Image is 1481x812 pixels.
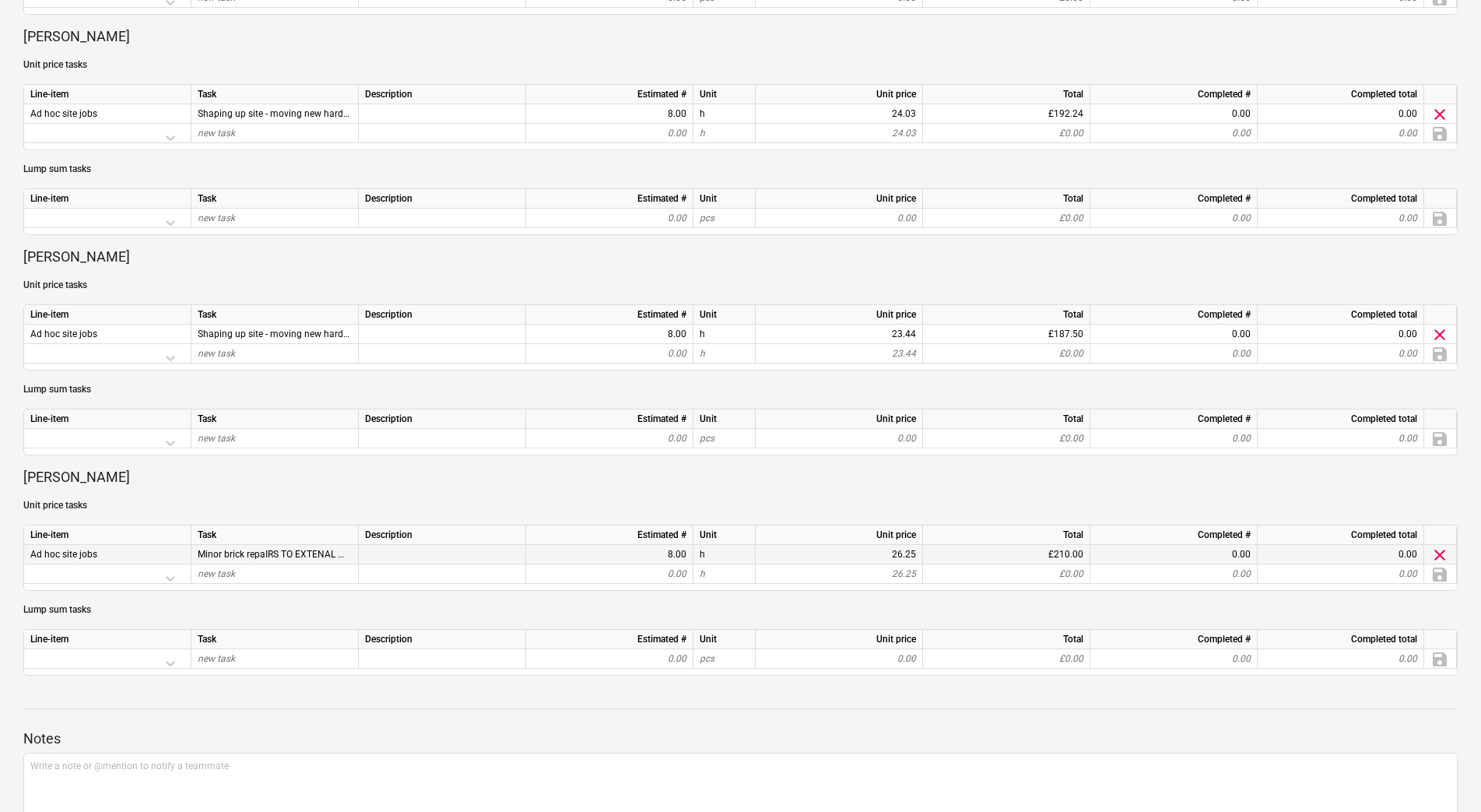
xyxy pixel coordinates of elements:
div: Task [191,526,359,545]
span: pcs [700,433,714,444]
div: 8.00 [532,104,686,124]
div: Estimated # [526,305,693,325]
div: Completed total [1258,526,1424,545]
div: Completed # [1090,410,1258,429]
div: 0.00 [1097,124,1251,143]
div: Completed # [1090,189,1258,209]
div: 8.00 [532,545,686,564]
div: Unit [693,630,756,649]
span: Ad hoc site jobs [30,549,97,560]
div: £0.00 [923,124,1090,143]
div: 0.00 [1097,649,1251,669]
div: Unit [693,526,756,545]
div: Total [923,305,1090,325]
div: 0.00 [762,649,916,669]
div: Task [191,305,359,325]
div: 26.25 [762,564,916,584]
div: Estimated # [526,410,693,429]
div: Unit [693,85,756,104]
p: Lump sum tasks [23,603,1458,617]
div: £0.00 [923,429,1090,448]
div: Completed total [1258,189,1424,209]
span: h [700,568,705,579]
span: Minor brick repaIRS TO EXTENAL WALLS [198,549,367,560]
div: 0.00 [532,649,686,669]
div: Estimated # [526,189,693,209]
div: Task [191,410,359,429]
div: 0.00 [1097,325,1251,344]
div: Estimated # [526,85,693,104]
p: [PERSON_NAME] [23,468,1458,487]
div: £210.00 [923,545,1090,564]
span: Ad hoc site jobs [30,329,97,339]
div: 0.00 [532,429,686,448]
p: Lump sum tasks [23,383,1458,396]
p: Notes [23,729,1458,748]
div: 0.00 [1097,104,1251,124]
div: 0.00 [1097,344,1251,364]
div: Unit price [756,410,923,429]
div: Description [359,410,526,429]
div: 0.00 [1264,545,1417,564]
span: Delete task [1430,546,1449,564]
div: 0.00 [762,209,916,228]
div: 0.00 [1097,209,1251,228]
div: £0.00 [923,344,1090,364]
div: £0.00 [923,209,1090,228]
div: Task [191,189,359,209]
span: new task [198,653,235,664]
div: Task [191,85,359,104]
div: Completed total [1258,305,1424,325]
div: Description [359,85,526,104]
span: new task [198,213,235,223]
span: Ad hoc site jobs [30,108,97,119]
div: Unit price [756,85,923,104]
span: Shaping up site - moving new hardcore [198,108,361,119]
div: Line-item [24,526,191,545]
div: 23.44 [762,344,916,364]
div: 0.00 [1264,104,1417,124]
div: Total [923,85,1090,104]
div: Total [923,410,1090,429]
div: Completed # [1090,526,1258,545]
div: 0.00 [1264,649,1417,669]
div: Unit [693,410,756,429]
div: Description [359,526,526,545]
div: 0.00 [762,429,916,448]
div: Unit price [756,526,923,545]
div: Task [191,630,359,649]
div: 0.00 [1264,564,1417,584]
div: £0.00 [923,649,1090,669]
span: new task [198,348,235,359]
div: 0.00 [1097,429,1251,448]
div: £192.24 [923,104,1090,124]
div: Line-item [24,85,191,104]
span: Shaping up site - moving new hardcore [700,329,705,339]
div: Total [923,526,1090,545]
div: 0.00 [1264,325,1417,344]
div: 0.00 [1097,545,1251,564]
div: Unit [693,305,756,325]
div: Description [359,305,526,325]
div: Unit price [756,189,923,209]
div: 26.25 [762,545,916,564]
div: Estimated # [526,630,693,649]
div: 24.03 [762,124,916,143]
div: Completed # [1090,305,1258,325]
div: £0.00 [923,564,1090,584]
span: Delete task [1430,104,1449,123]
div: 0.00 [1097,564,1251,584]
div: Completed total [1258,410,1424,429]
span: h [700,128,705,139]
p: [PERSON_NAME] [23,248,1458,266]
div: Unit price [756,305,923,325]
div: Line-item [24,410,191,429]
div: Description [359,630,526,649]
div: 0.00 [1264,344,1417,364]
span: Minor brick repaIRS TO EXTENAL WALLS [700,549,705,560]
span: Shaping up site - moving new hardcore [700,108,705,119]
iframe: Chat Widget [1403,737,1481,812]
div: Total [923,630,1090,649]
div: 0.00 [1264,429,1417,448]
